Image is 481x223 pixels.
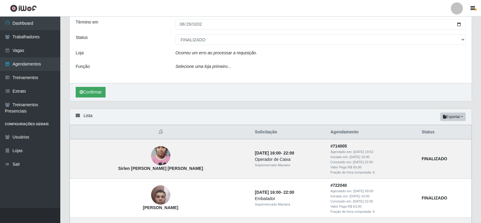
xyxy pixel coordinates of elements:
[255,190,281,195] time: [DATE] 16:00
[76,87,106,97] button: Confirmar
[151,139,170,173] img: Sirlen Batista de Oliveira
[418,125,471,139] th: Status
[255,196,323,202] div: Embalador
[70,109,472,125] div: Lista
[176,19,466,30] input: 00/00/0000
[118,166,203,171] strong: Sirlen [PERSON_NAME] [PERSON_NAME]
[143,205,178,210] strong: [PERSON_NAME]
[440,113,466,121] button: Exportar
[331,183,347,188] strong: # 722040
[331,155,414,160] div: Iniciado em:
[353,189,373,193] time: [DATE] 00:00
[255,151,294,155] strong: -
[176,64,231,69] i: Selecione uma loja primeiro...
[353,199,373,203] time: [DATE] 22:00
[255,190,294,195] strong: -
[151,182,170,208] img: Givailson Santos da Silva
[255,202,323,207] div: Supermercado Manaira
[255,156,323,163] div: Operador de Caixa
[255,163,323,168] div: Supermercado Manaira
[350,194,369,198] time: [DATE] 16:00
[331,149,414,155] div: Agendado em:
[331,160,414,165] div: Concluido em:
[422,156,447,161] strong: FINALIZADO
[76,34,88,41] label: Status
[350,155,369,159] time: [DATE] 16:00
[283,151,294,155] time: 22:00
[331,144,347,148] strong: # 714005
[353,160,373,164] time: [DATE] 22:00
[327,125,418,139] th: Agendamento
[353,150,373,154] time: [DATE] 19:52
[331,209,414,214] div: Fração de hora computada: 6
[76,50,84,56] label: Loja
[255,151,281,155] time: [DATE] 16:00
[176,50,257,55] i: Ocorreu um erro ao processar a requisição.
[331,165,414,170] div: Valor Pago: R$ 69,00
[422,196,447,200] strong: FINALIZADO
[331,199,414,204] div: Concluido em:
[331,170,414,175] div: Fração de hora computada: 6
[76,19,98,25] label: Término em
[331,194,414,199] div: Iniciado em:
[331,189,414,194] div: Agendado em:
[251,125,327,139] th: Solicitação
[76,63,90,70] label: Função
[331,204,414,209] div: Valor Pago: R$ 63,00
[10,5,37,12] img: CoreUI Logo
[283,190,294,195] time: 22:00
